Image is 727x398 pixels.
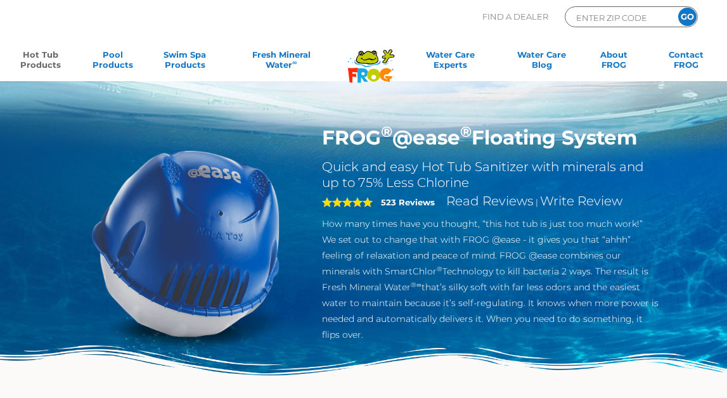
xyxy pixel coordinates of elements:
img: hot-tub-product-atease-system.png [68,125,304,361]
a: PoolProducts [85,49,141,75]
a: Hot TubProducts [13,49,69,75]
span: | [536,197,538,207]
sup: ∞ [292,59,297,66]
a: Fresh MineralWater∞ [229,49,333,75]
strong: 523 Reviews [381,197,435,207]
a: Write Review [540,193,622,209]
a: Read Reviews [446,193,534,209]
sup: ® [381,122,392,141]
sup: ® [437,265,442,273]
span: 5 [322,197,373,207]
h2: Quick and easy Hot Tub Sanitizer with minerals and up to 75% Less Chlorine [322,159,659,191]
p: How many times have you thought, “this hot tub is just too much work!” We set out to change that ... [322,216,659,343]
h1: FROG @ease Floating System [322,125,659,150]
a: Swim SpaProducts [157,49,214,75]
input: GO [678,8,697,26]
sup: ® [460,122,472,141]
img: Frog Products Logo [341,33,401,83]
sup: ®∞ [411,281,421,289]
a: AboutFROG [586,49,643,75]
p: Find A Dealer [482,6,548,27]
a: ContactFROG [658,49,714,75]
a: Water CareBlog [514,49,570,75]
a: Water CareExperts [403,49,498,75]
